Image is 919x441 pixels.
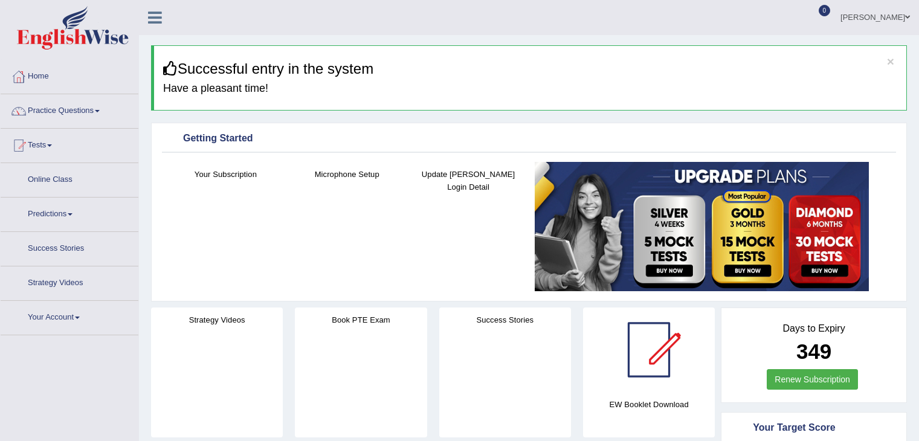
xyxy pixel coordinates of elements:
[1,198,138,228] a: Predictions
[439,314,571,326] h4: Success Stories
[163,61,897,77] h3: Successful entry in the system
[1,232,138,262] a: Success Stories
[414,168,523,193] h4: Update [PERSON_NAME] Login Detail
[1,94,138,124] a: Practice Questions
[1,301,138,331] a: Your Account
[767,369,858,390] a: Renew Subscription
[535,162,869,291] img: small5.jpg
[171,168,280,181] h4: Your Subscription
[796,340,831,363] b: 349
[295,314,427,326] h4: Book PTE Exam
[151,314,283,326] h4: Strategy Videos
[887,55,894,68] button: ×
[1,60,138,90] a: Home
[292,168,402,181] h4: Microphone Setup
[735,419,893,437] div: Your Target Score
[163,83,897,95] h4: Have a pleasant time!
[1,163,138,193] a: Online Class
[583,398,715,411] h4: EW Booklet Download
[1,266,138,297] a: Strategy Videos
[819,5,831,16] span: 0
[735,323,893,334] h4: Days to Expiry
[165,130,893,148] div: Getting Started
[1,129,138,159] a: Tests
